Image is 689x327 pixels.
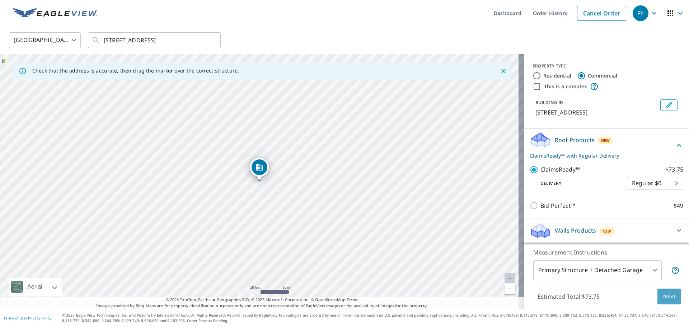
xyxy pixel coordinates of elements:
p: © 2025 Eagle View Technologies, Inc. and Pictometry International Corp. All Rights Reserved. Repo... [62,313,685,323]
p: [STREET_ADDRESS] [535,108,657,117]
label: This is a complex [544,83,587,90]
button: Edit building 1 [660,99,678,111]
p: Walls Products [555,226,596,235]
span: New [601,137,610,143]
a: Current Level 20, Zoom Out [505,284,515,294]
p: Measurement Instructions [533,248,680,257]
button: Close [499,66,508,76]
p: $49 [674,201,683,210]
a: Terms [347,297,358,302]
div: Roof ProductsNewClaimsReady™ with Regular Delivery [530,131,683,159]
p: ClaimsReady™ [540,165,580,174]
p: Delivery [530,180,627,187]
p: Check that the address is accurate, then drag the marker over the correct structure. [32,67,239,74]
p: Roof Products [555,136,595,144]
a: Cancel Order [577,6,626,21]
p: BUILDING ID [535,99,563,106]
a: Current Level 20, Zoom In Disabled [505,273,515,284]
div: [GEOGRAPHIC_DATA] [9,30,81,50]
div: Walls ProductsNew [530,222,683,239]
p: $73.75 [665,165,683,174]
div: PROPERTY TYPE [533,63,680,69]
div: FY [633,5,648,21]
input: Search by address or latitude-longitude [104,30,206,50]
div: Primary Structure + Detached Garage [533,260,662,280]
p: Bid Perfect™ [540,201,575,210]
a: Privacy Policy [28,316,51,321]
a: Terms of Use [4,316,26,321]
div: Dropped pin, building 1, Commercial property, 4801 S Loop 289 Lubbock, TX 79424 [250,158,269,180]
label: Commercial [588,72,618,79]
p: ClaimsReady™ with Regular Delivery [530,152,675,159]
p: | [4,316,51,320]
span: Next [663,292,675,301]
div: Aerial [9,278,62,296]
div: Aerial [25,278,44,296]
button: Next [657,289,681,305]
span: © 2025 TomTom, Earthstar Geographics SIO, © 2025 Microsoft Corporation, © [166,297,358,303]
label: Residential [543,72,571,79]
img: EV Logo [13,8,98,19]
p: Estimated Total: $73.75 [532,289,605,304]
span: Your report will include the primary structure and a detached garage if one exists. [671,266,680,275]
span: New [603,228,611,234]
div: Regular $0 [627,173,683,193]
a: OpenStreetMap [315,297,345,302]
